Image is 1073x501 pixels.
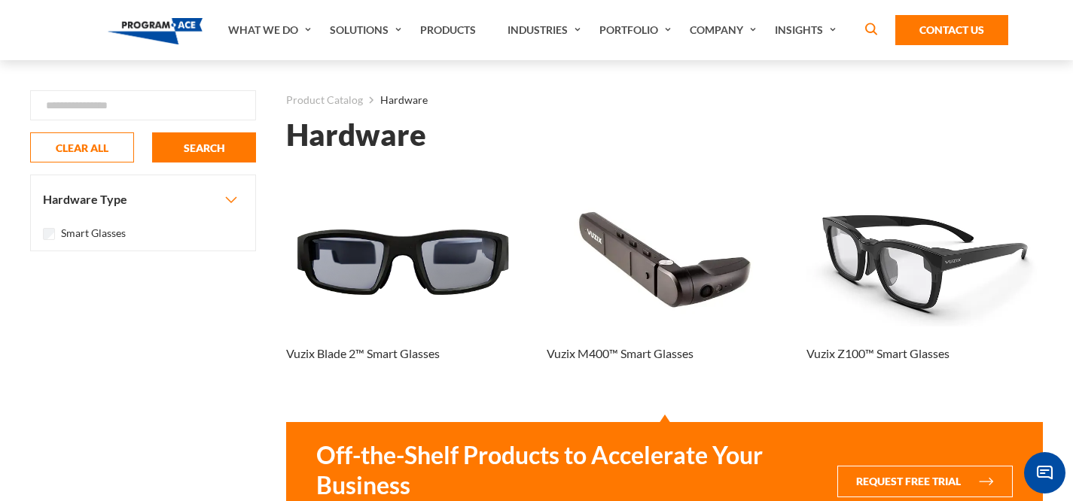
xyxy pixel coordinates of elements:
[286,345,440,363] h3: Vuzix Blade 2™ Smart Glasses
[806,193,1043,385] a: Thumbnail - Vuzix Z100™ Smart Glasses Vuzix Z100™ Smart Glasses
[286,90,363,110] a: Product Catalog
[806,345,950,363] h3: Vuzix Z100™ Smart Glasses
[286,90,1043,110] nav: breadcrumb
[1024,452,1065,493] span: Chat Widget
[61,225,126,241] label: Smart Glasses
[286,122,426,148] h1: Hardware
[30,132,134,162] button: CLEAR ALL
[286,193,523,385] a: Thumbnail - Vuzix Blade 2™ Smart Glasses Vuzix Blade 2™ Smart Glasses
[895,15,1008,45] a: Contact Us
[316,440,819,500] strong: Off-the-Shelf Products to Accelerate Your Business
[43,228,55,240] input: Smart Glasses
[837,466,1013,497] button: Request Free Trial
[108,18,203,44] img: Program-Ace
[363,90,428,110] li: Hardware
[547,345,693,363] h3: Vuzix M400™ Smart Glasses
[547,193,783,385] a: Thumbnail - Vuzix M400™ Smart Glasses Vuzix M400™ Smart Glasses
[31,175,255,223] button: Hardware Type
